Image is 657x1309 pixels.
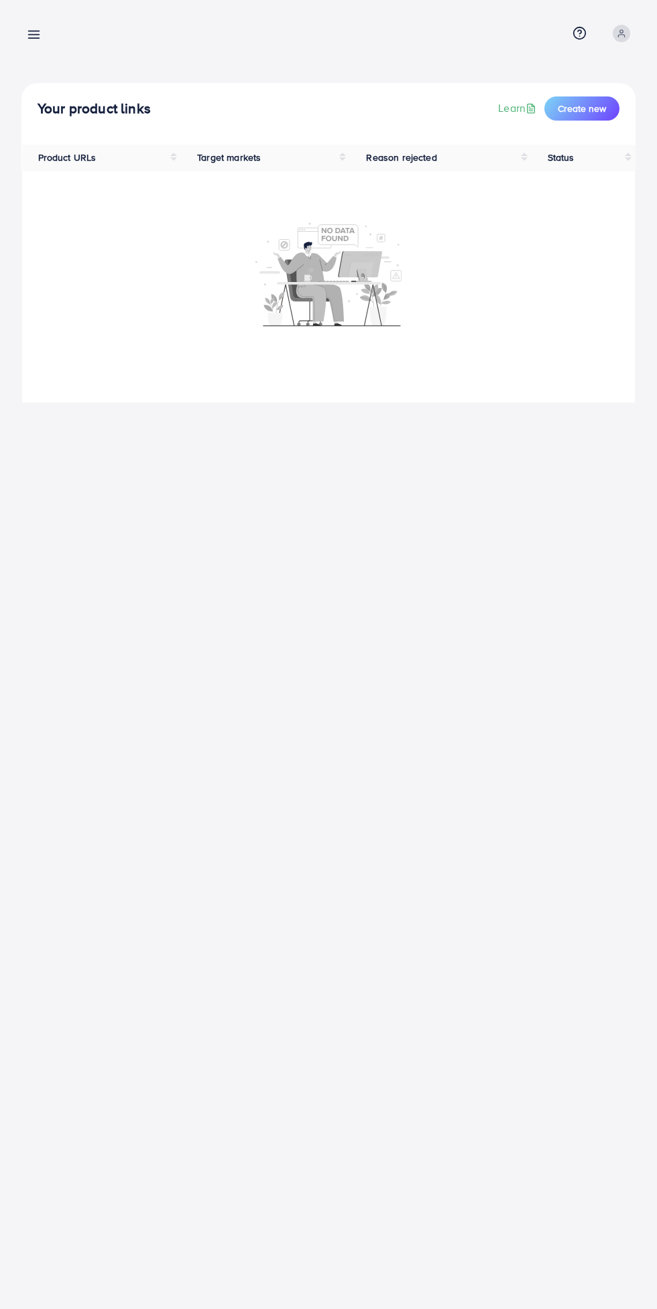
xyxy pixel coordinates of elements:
span: Create new [558,102,606,115]
a: Learn [498,100,539,116]
button: Create new [544,96,619,121]
h4: Your product links [38,100,151,117]
span: Product URLs [38,151,97,164]
span: Target markets [197,151,261,164]
span: Status [548,151,575,164]
span: Reason rejected [366,151,436,164]
img: No account [255,221,402,326]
